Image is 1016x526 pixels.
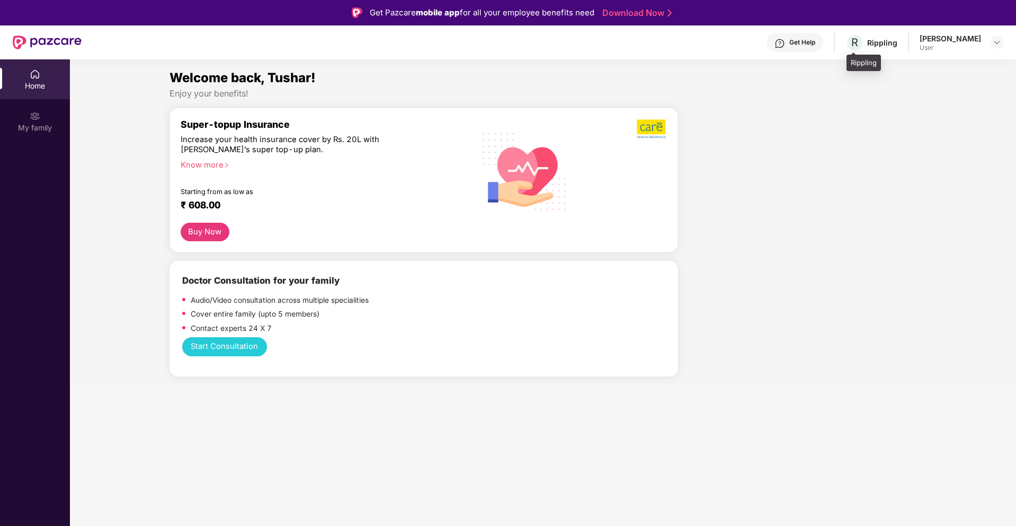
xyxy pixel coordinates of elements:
img: svg+xml;base64,PHN2ZyB4bWxucz0iaHR0cDovL3d3dy53My5vcmcvMjAwMC9zdmciIHhtbG5zOnhsaW5rPSJodHRwOi8vd3... [474,119,575,222]
button: Start Consultation [182,337,267,357]
span: right [224,162,229,168]
div: Rippling [846,55,881,72]
img: b5dec4f62d2307b9de63beb79f102df3.png [637,119,667,139]
img: Logo [352,7,362,18]
div: Starting from as low as [181,188,420,195]
button: Buy Now [181,223,229,241]
div: ₹ 608.00 [181,199,454,212]
p: Cover entire family (upto 5 members) [191,309,319,320]
p: Contact experts 24 X 7 [191,323,272,335]
img: svg+xml;base64,PHN2ZyBpZD0iSGVscC0zMngzMiIgeG1sbnM9Imh0dHA6Ly93d3cudzMub3JnLzIwMDAvc3ZnIiB3aWR0aD... [774,38,785,49]
img: New Pazcare Logo [13,36,82,49]
a: Download Now [602,7,669,19]
div: Get Help [789,38,815,47]
div: [PERSON_NAME] [920,33,981,43]
div: Get Pazcare for all your employee benefits need [370,6,594,19]
img: svg+xml;base64,PHN2ZyBpZD0iRHJvcGRvd24tMzJ4MzIiIHhtbG5zPSJodHRwOi8vd3d3LnczLm9yZy8yMDAwL3N2ZyIgd2... [993,38,1001,47]
div: Know more [181,160,458,168]
img: svg+xml;base64,PHN2ZyBpZD0iSG9tZSIgeG1sbnM9Imh0dHA6Ly93d3cudzMub3JnLzIwMDAvc3ZnIiB3aWR0aD0iMjAiIG... [30,69,40,80]
p: Audio/Video consultation across multiple specialities [191,295,369,306]
div: Super-topup Insurance [181,119,465,130]
div: Increase your health insurance cover by Rs. 20L with [PERSON_NAME]’s super top-up plan. [181,135,418,155]
div: Enjoy your benefits! [170,88,917,99]
div: Rippling [867,38,897,48]
img: Stroke [667,7,672,19]
span: Welcome back, Tushar! [170,70,316,85]
span: R [851,36,858,49]
b: Doctor Consultation for your family [182,275,340,286]
div: User [920,43,981,52]
strong: mobile app [416,7,460,17]
img: svg+xml;base64,PHN2ZyB3aWR0aD0iMjAiIGhlaWdodD0iMjAiIHZpZXdCb3g9IjAgMCAyMCAyMCIgZmlsbD0ibm9uZSIgeG... [30,111,40,121]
